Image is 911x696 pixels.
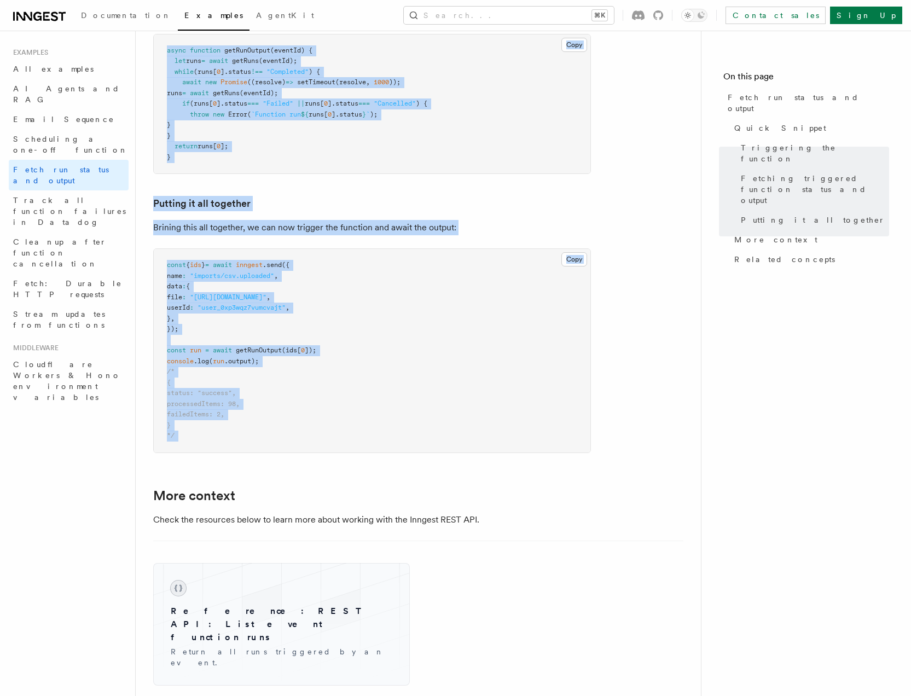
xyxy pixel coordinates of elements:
[324,100,328,107] span: 0
[328,100,358,107] span: ].status
[190,293,266,301] span: "[URL][DOMAIN_NAME]"
[366,78,370,86] span: ,
[370,111,378,118] span: );
[167,153,171,161] span: }
[190,100,213,107] span: (runs[
[175,57,186,65] span: let
[190,272,274,280] span: "imports/csv.uploaded"
[213,357,224,365] span: run
[9,274,129,304] a: Fetch: Durable HTTP requests
[186,261,190,269] span: {
[13,165,109,185] span: Fetch run status and output
[182,293,186,301] span: :
[167,379,171,386] span: {
[182,272,186,280] span: :
[13,65,94,73] span: All examples
[232,57,259,65] span: getRuns
[167,282,182,290] span: data
[286,304,289,311] span: ,
[224,47,270,54] span: getRunOutput
[734,234,817,245] span: More context
[175,142,198,150] span: return
[9,79,129,109] a: AI Agents and RAG
[249,3,321,30] a: AgentKit
[182,78,201,86] span: await
[9,355,129,407] a: Cloudflare Workers & Hono environment variables
[178,3,249,31] a: Examples
[332,111,362,118] span: ].status
[741,214,885,225] span: Putting it all together
[186,57,201,65] span: runs
[741,173,889,206] span: Fetching triggered function status and output
[9,109,129,129] a: Email Sequence
[247,111,251,118] span: (
[167,89,182,97] span: runs
[171,315,175,322] span: ,
[259,57,297,65] span: (eventId);
[224,357,259,365] span: .output);
[236,346,282,354] span: getRunOutput
[213,89,240,97] span: getRuns
[282,261,289,269] span: ({
[309,68,320,76] span: ) {
[221,68,251,76] span: ].status
[213,100,217,107] span: 0
[830,7,902,24] a: Sign Up
[416,100,427,107] span: ) {
[190,304,194,311] span: :
[13,279,122,299] span: Fetch: Durable HTTP requests
[74,3,178,30] a: Documentation
[723,88,889,118] a: Fetch run status and output
[167,357,194,365] span: console
[736,169,889,210] a: Fetching triggered function status and output
[13,196,126,227] span: Track all function failures in Datadog
[274,272,278,280] span: ,
[167,47,186,54] span: async
[282,346,301,354] span: (ids[
[194,68,217,76] span: (runs[
[167,304,190,311] span: userId
[167,315,171,322] span: }
[236,261,263,269] span: inngest
[389,78,401,86] span: ));
[167,132,171,140] span: }
[247,100,259,107] span: ===
[592,10,607,21] kbd: ⌘K
[301,346,305,354] span: 0
[153,196,251,211] a: Putting it all together
[190,89,209,97] span: await
[205,78,217,86] span: new
[13,115,114,124] span: Email Sequence
[13,84,120,104] span: AI Agents and RAG
[741,142,889,164] span: Triggering the function
[297,78,335,86] span: setTimeout
[305,100,324,107] span: runs[
[263,100,293,107] span: "Failed"
[153,220,591,235] p: Brining this all together, we can now trigger the function and await the output:
[217,100,247,107] span: ].status
[9,129,129,160] a: Scheduling a one-off function
[240,89,278,97] span: (eventId);
[286,78,293,86] span: =>
[730,118,889,138] a: Quick Snippet
[198,304,286,311] span: "user_0xp3wqz7vumcvajt"
[305,346,316,354] span: ]);
[362,111,366,118] span: }
[221,78,247,86] span: Promise
[728,92,889,114] span: Fetch run status and output
[190,346,201,354] span: run
[213,346,232,354] span: await
[228,111,247,118] span: Error
[13,237,107,268] span: Cleanup after function cancellation
[201,57,205,65] span: =
[194,357,209,365] span: .log
[730,230,889,250] a: More context
[9,344,59,352] span: Middleware
[726,7,826,24] a: Contact sales
[190,111,209,118] span: throw
[9,160,129,190] a: Fetch run status and output
[171,605,392,644] h3: Reference: REST API: List event function runs
[167,325,178,333] span: });
[209,57,228,65] span: await
[297,100,305,107] span: ||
